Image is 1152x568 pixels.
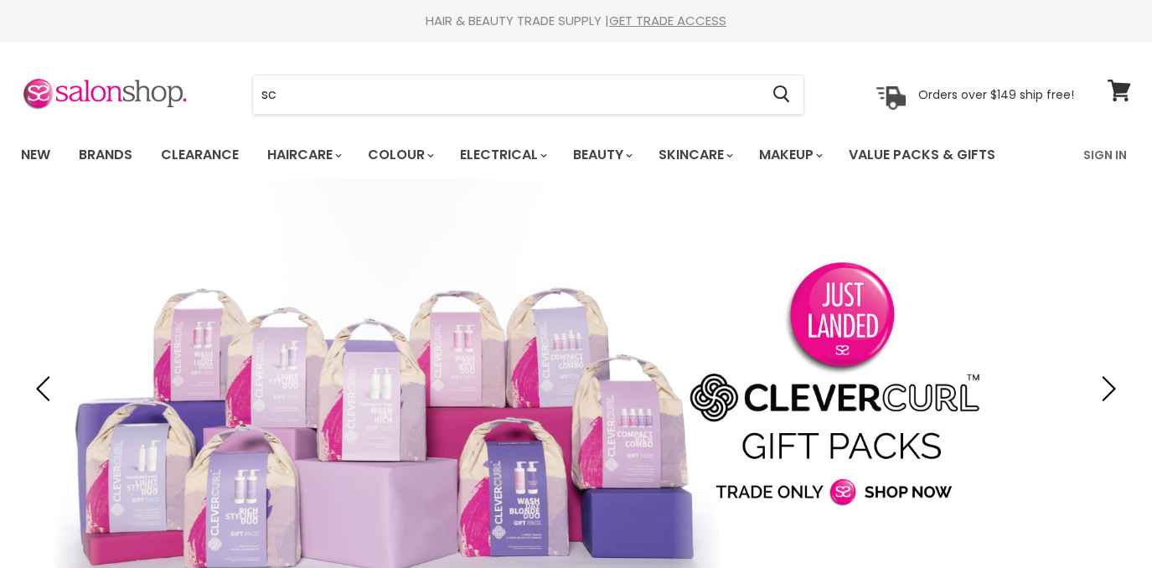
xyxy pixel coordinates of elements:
[8,137,63,173] a: New
[836,137,1008,173] a: Value Packs & Gifts
[918,86,1074,101] p: Orders over $149 ship free!
[29,372,63,405] button: Previous
[252,75,804,115] form: Product
[746,137,833,173] a: Makeup
[1089,372,1123,405] button: Next
[561,137,643,173] a: Beauty
[8,131,1041,179] ul: Main menu
[66,137,145,173] a: Brands
[646,137,743,173] a: Skincare
[447,137,557,173] a: Electrical
[355,137,444,173] a: Colour
[255,137,352,173] a: Haircare
[1073,137,1137,173] a: Sign In
[609,12,726,29] a: GET TRADE ACCESS
[253,75,759,114] input: Search
[148,137,251,173] a: Clearance
[759,75,803,114] button: Search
